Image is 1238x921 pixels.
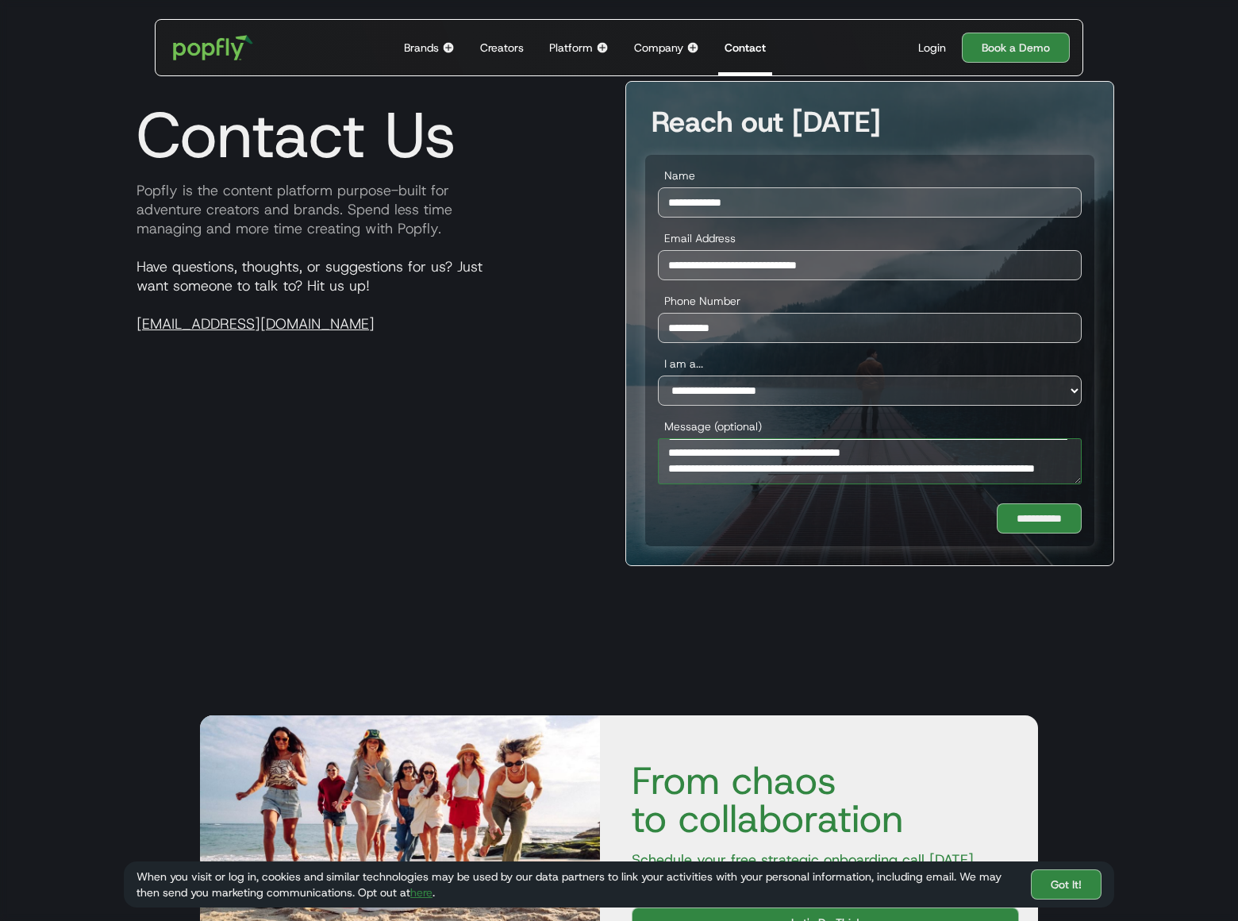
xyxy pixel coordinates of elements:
[658,293,1082,309] label: Phone Number
[918,40,946,56] div: Login
[136,869,1018,900] div: When you visit or log in, cookies and similar technologies may be used by our data partners to li...
[124,181,613,238] p: Popfly is the content platform purpose-built for adventure creators and brands. Spend less time m...
[658,418,1082,434] label: Message (optional)
[718,20,772,75] a: Contact
[549,40,593,56] div: Platform
[474,20,530,75] a: Creators
[645,155,1094,546] form: Demo Conversion Touchpoint
[658,230,1082,246] label: Email Address
[410,885,433,900] a: here
[634,40,683,56] div: Company
[124,257,613,333] p: Have questions, thoughts, or suggestions for us? Just want someone to talk to? Hit us up!
[124,97,456,173] h1: Contact Us
[658,168,1082,183] label: Name
[1031,869,1102,900] a: Got It!
[404,40,439,56] div: Brands
[652,102,881,141] strong: Reach out [DATE]
[962,33,1070,63] a: Book a Demo
[136,314,375,333] a: [EMAIL_ADDRESS][DOMAIN_NAME]
[725,40,766,56] div: Contact
[619,850,1019,869] p: Schedule your free strategic onboarding call [DATE].
[480,40,524,56] div: Creators
[912,40,952,56] a: Login
[619,761,1019,838] h4: From chaos to collaboration
[658,356,1082,372] label: I am a...
[162,24,264,71] a: home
